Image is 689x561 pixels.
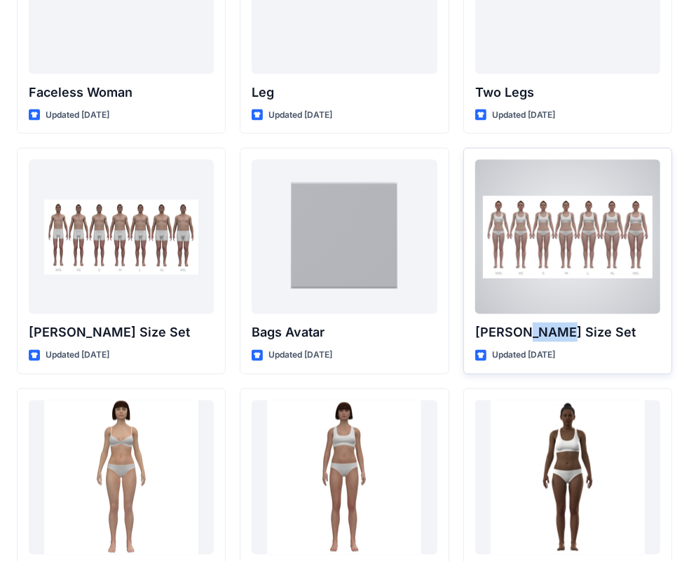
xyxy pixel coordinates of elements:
p: Bags Avatar [252,323,437,342]
a: Bags Avatar [252,160,437,314]
p: Updated [DATE] [492,348,556,363]
p: Faceless Woman [29,83,214,102]
p: Updated [DATE] [46,108,109,123]
a: Gabrielle [475,400,660,555]
a: Bella [29,400,214,555]
p: [PERSON_NAME] Size Set [475,323,660,342]
a: Olivia Size Set [475,160,660,314]
p: [PERSON_NAME] Size Set [29,323,214,342]
p: Leg [252,83,437,102]
p: Updated [DATE] [46,348,109,363]
a: Oliver Size Set [29,160,214,314]
p: Updated [DATE] [268,348,332,363]
p: Two Legs [475,83,660,102]
a: Emma [252,400,437,555]
p: Updated [DATE] [268,108,332,123]
p: Updated [DATE] [492,108,556,123]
